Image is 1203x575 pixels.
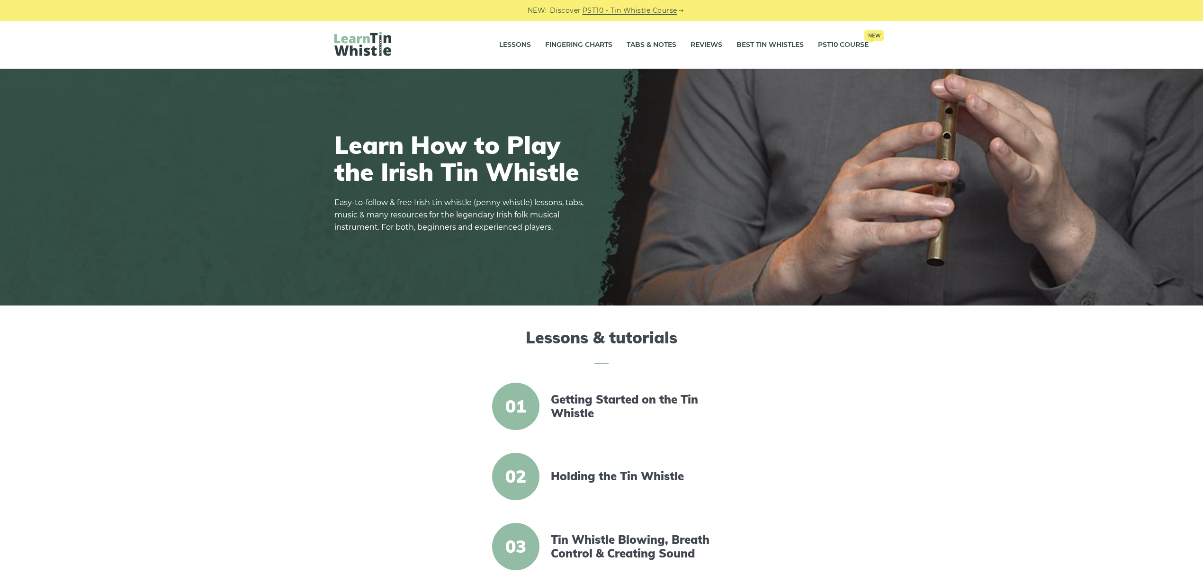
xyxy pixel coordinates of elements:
[627,33,676,57] a: Tabs & Notes
[864,30,884,41] span: New
[492,453,539,500] span: 02
[736,33,804,57] a: Best Tin Whistles
[499,33,531,57] a: Lessons
[545,33,612,57] a: Fingering Charts
[551,533,714,560] a: Tin Whistle Blowing, Breath Control & Creating Sound
[492,523,539,570] span: 03
[334,328,869,364] h2: Lessons & tutorials
[334,32,391,56] img: LearnTinWhistle.com
[691,33,722,57] a: Reviews
[334,131,590,185] h1: Learn How to Play the Irish Tin Whistle
[334,197,590,234] p: Easy-to-follow & free Irish tin whistle (penny whistle) lessons, tabs, music & many resources for...
[492,383,539,430] span: 01
[818,33,869,57] a: PST10 CourseNew
[551,393,714,420] a: Getting Started on the Tin Whistle
[551,469,714,483] a: Holding the Tin Whistle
